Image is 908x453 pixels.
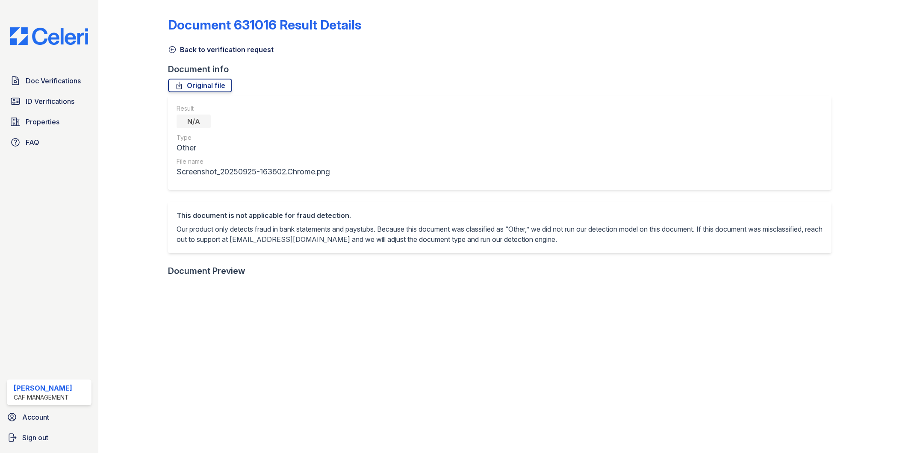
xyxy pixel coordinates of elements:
[177,224,823,244] p: Our product only detects fraud in bank statements and paystubs. Because this document was classif...
[26,137,39,147] span: FAQ
[177,104,330,113] div: Result
[22,412,49,422] span: Account
[3,27,95,45] img: CE_Logo_Blue-a8612792a0a2168367f1c8372b55b34899dd931a85d93a1a3d3e32e68fde9ad4.png
[168,79,232,92] a: Original file
[7,134,91,151] a: FAQ
[7,93,91,110] a: ID Verifications
[7,72,91,89] a: Doc Verifications
[3,409,95,426] a: Account
[177,157,330,166] div: File name
[177,133,330,142] div: Type
[177,166,330,178] div: Screenshot_20250925-163602.Chrome.png
[7,113,91,130] a: Properties
[26,117,59,127] span: Properties
[14,393,72,402] div: CAF Management
[168,17,361,32] a: Document 631016 Result Details
[168,265,245,277] div: Document Preview
[177,210,823,221] div: This document is not applicable for fraud detection.
[26,76,81,86] span: Doc Verifications
[3,429,95,446] a: Sign out
[177,142,330,154] div: Other
[14,383,72,393] div: [PERSON_NAME]
[168,44,274,55] a: Back to verification request
[26,96,74,106] span: ID Verifications
[177,115,211,128] div: N/A
[22,432,48,443] span: Sign out
[168,63,839,75] div: Document info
